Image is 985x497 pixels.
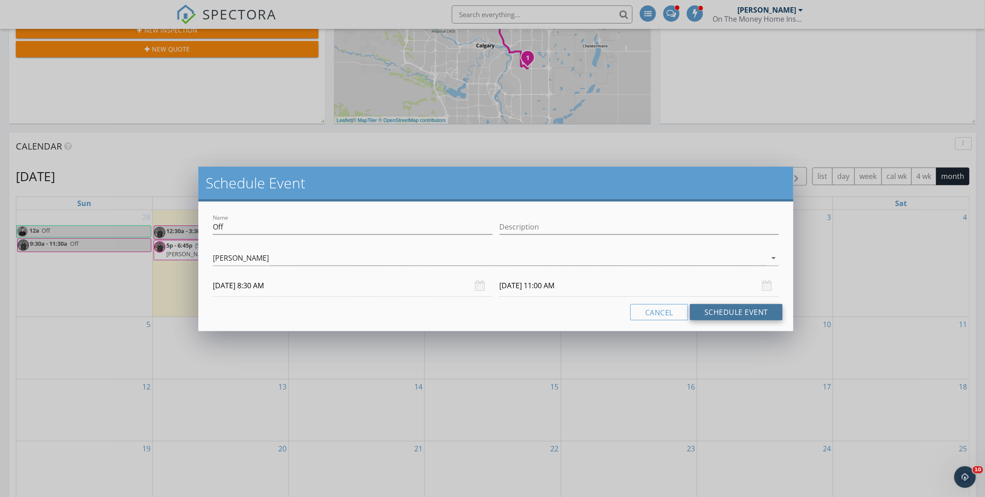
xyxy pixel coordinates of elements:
[213,254,269,262] div: [PERSON_NAME]
[500,275,779,297] input: Select date
[630,304,688,320] button: Cancel
[768,253,779,263] i: arrow_drop_down
[973,466,983,474] span: 10
[954,466,976,488] iframe: Intercom live chat
[690,304,783,320] button: Schedule Event
[213,275,492,297] input: Select date
[206,174,786,192] h2: Schedule Event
